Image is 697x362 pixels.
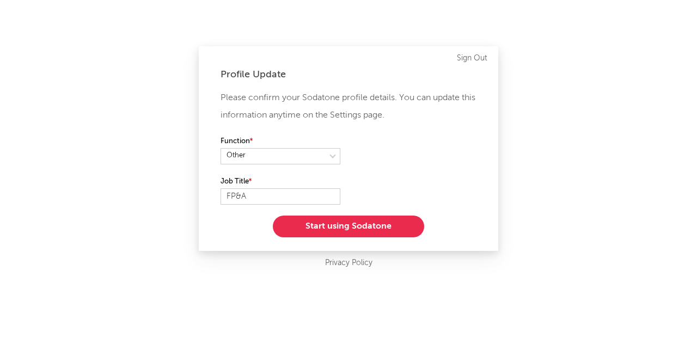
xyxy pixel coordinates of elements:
label: Function [221,135,340,148]
a: Sign Out [457,52,487,65]
div: Profile Update [221,68,476,81]
label: Job Title [221,175,340,188]
p: Please confirm your Sodatone profile details. You can update this information anytime on the Sett... [221,89,476,124]
a: Privacy Policy [325,256,372,270]
button: Start using Sodatone [273,216,424,237]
